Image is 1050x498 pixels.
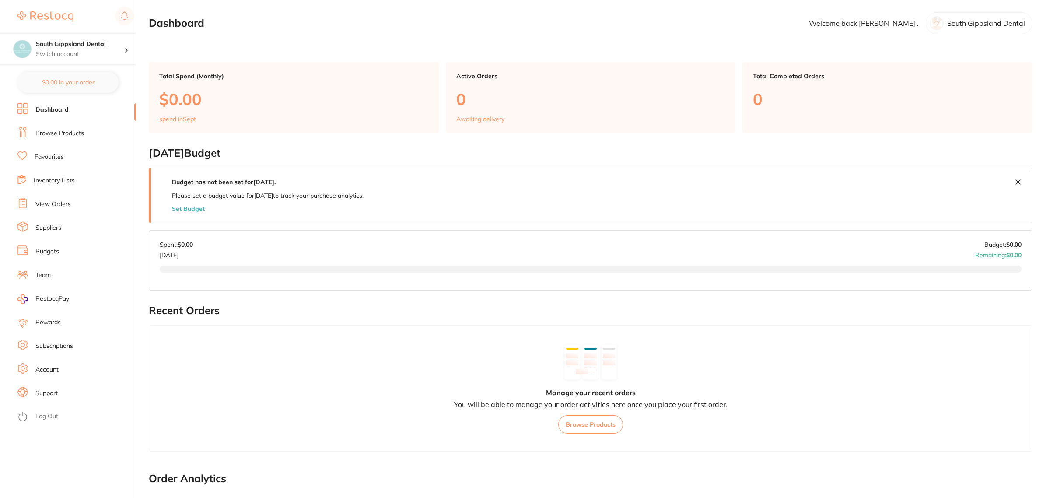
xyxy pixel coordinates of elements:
[35,224,61,232] a: Suppliers
[17,294,28,304] img: RestocqPay
[172,178,276,186] strong: Budget has not been set for [DATE] .
[809,19,919,27] p: Welcome back, [PERSON_NAME] .
[172,205,205,212] button: Set Budget
[149,473,1032,485] h2: Order Analytics
[17,11,73,22] img: Restocq Logo
[17,72,119,93] button: $0.00 in your order
[35,389,58,398] a: Support
[456,90,725,108] p: 0
[446,62,736,133] a: Active Orders0Awaiting delivery
[35,342,73,351] a: Subscriptions
[149,305,1032,317] h2: Recent Orders
[456,116,504,123] p: Awaiting delivery
[984,241,1022,248] p: Budget:
[753,73,1022,80] p: Total Completed Orders
[178,241,193,249] strong: $0.00
[1006,241,1022,249] strong: $0.00
[35,365,59,374] a: Account
[149,147,1032,159] h2: [DATE] Budget
[742,62,1032,133] a: Total Completed Orders0
[456,73,725,80] p: Active Orders
[17,7,73,27] a: Restocq Logo
[36,50,124,59] p: Switch account
[149,17,204,29] h2: Dashboard
[454,400,728,408] p: You will be able to manage your order activities here once you place your first order.
[947,19,1025,27] p: South Gippsland Dental
[975,248,1022,259] p: Remaining:
[35,129,84,138] a: Browse Products
[35,318,61,327] a: Rewards
[172,192,364,199] p: Please set a budget value for [DATE] to track your purchase analytics.
[35,412,58,421] a: Log Out
[14,40,31,58] img: South Gippsland Dental
[149,62,439,133] a: Total Spend (Monthly)$0.00spend inSept
[35,247,59,256] a: Budgets
[159,90,428,108] p: $0.00
[34,176,75,185] a: Inventory Lists
[159,73,428,80] p: Total Spend (Monthly)
[35,105,69,114] a: Dashboard
[1006,251,1022,259] strong: $0.00
[159,116,196,123] p: spend in Sept
[558,415,623,434] button: Browse Products
[17,410,133,424] button: Log Out
[160,241,193,248] p: Spent:
[35,200,71,209] a: View Orders
[35,271,51,280] a: Team
[546,389,636,396] h4: Manage your recent orders
[36,40,124,49] h4: South Gippsland Dental
[753,90,1022,108] p: 0
[35,153,64,161] a: Favourites
[160,248,193,259] p: [DATE]
[17,294,69,304] a: RestocqPay
[35,295,69,303] span: RestocqPay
